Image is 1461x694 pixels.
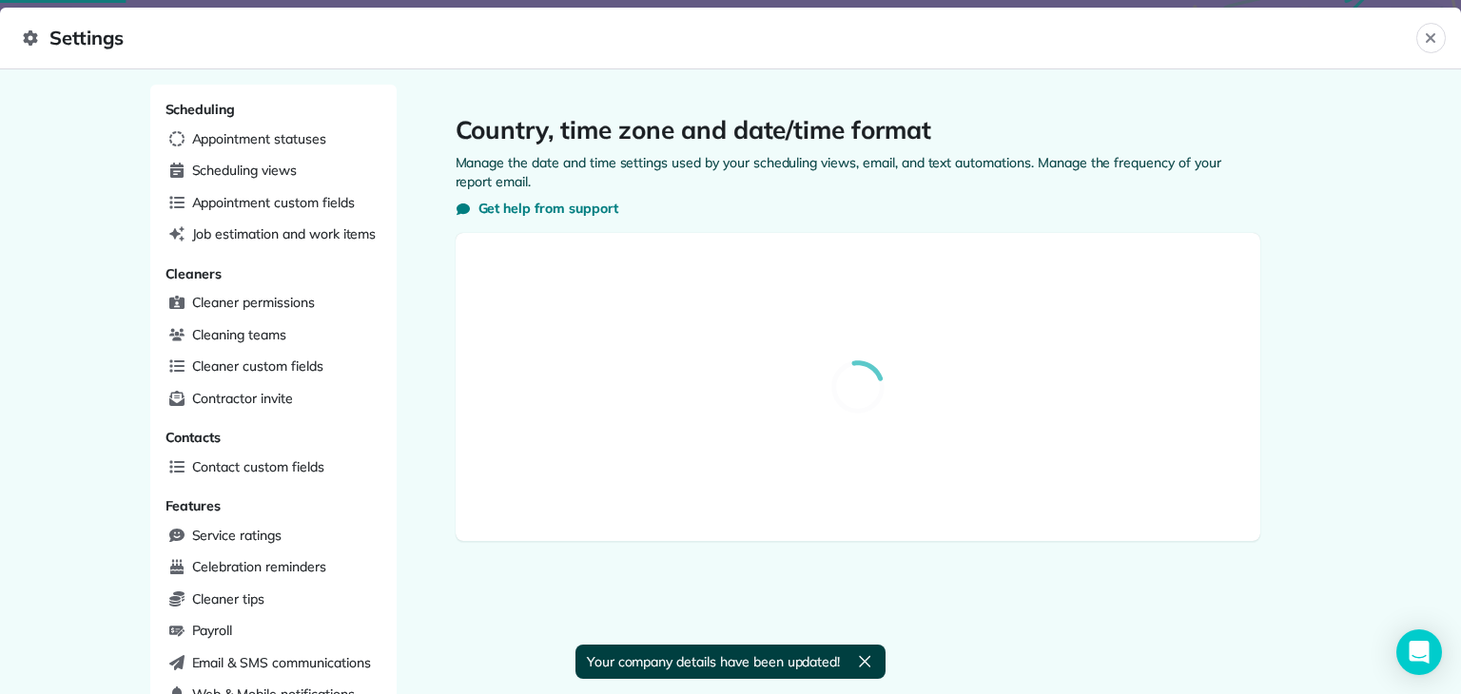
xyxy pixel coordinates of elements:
span: Your company details have been updated! [587,652,840,671]
span: Cleaners [166,265,223,282]
span: Scheduling [166,101,236,118]
button: Get help from support [456,199,618,218]
a: Scheduling views [162,157,385,185]
span: Service ratings [192,526,282,545]
a: Appointment custom fields [162,189,385,218]
span: Appointment custom fields [192,193,355,212]
a: Contact custom fields [162,453,385,482]
span: Features [166,497,222,514]
div: Open Intercom Messenger [1396,629,1442,675]
a: Cleaner permissions [162,289,385,318]
button: Close [1416,23,1446,53]
span: Payroll [192,621,233,640]
span: Appointment statuses [192,129,326,148]
a: Service ratings [162,522,385,550]
a: Appointment statuses [162,125,385,154]
span: Get help from support [478,199,618,218]
span: Settings [23,23,1416,53]
span: Job estimation and work items [192,224,377,243]
span: Email & SMS communications [192,653,371,672]
a: Job estimation and work items [162,221,385,249]
a: Cleaner custom fields [162,353,385,381]
span: Celebration reminders [192,557,326,576]
span: Cleaner custom fields [192,357,323,376]
span: Cleaning teams [192,325,286,344]
a: Celebration reminders [162,553,385,582]
span: Contacts [166,429,222,446]
a: Cleaning teams [162,321,385,350]
span: Scheduling views [192,161,297,180]
span: Cleaner tips [192,589,265,608]
a: Contractor invite [162,385,385,414]
span: Contact custom fields [192,457,324,476]
h1: Country, time zone and date/time format [456,115,1260,145]
p: Manage the date and time settings used by your scheduling views, email, and text automations. Man... [456,153,1260,191]
span: Contractor invite [192,389,293,408]
span: Cleaner permissions [192,293,315,312]
a: Cleaner tips [162,586,385,614]
a: Payroll [162,617,385,646]
a: Email & SMS communications [162,649,385,678]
